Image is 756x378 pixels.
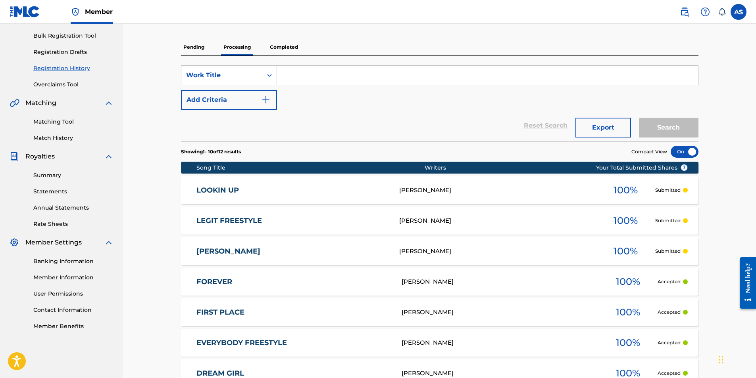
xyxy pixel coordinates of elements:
[33,32,113,40] a: Bulk Registration Tool
[33,306,113,314] a: Contact Information
[658,339,681,346] p: Accepted
[655,248,681,255] p: Submitted
[10,152,19,161] img: Royalties
[267,39,300,55] p: Completed
[700,7,710,17] img: help
[734,251,756,315] iframe: Resource Center
[71,7,80,17] img: Top Rightsholder
[616,275,640,289] span: 100 %
[25,238,82,247] span: Member Settings
[196,308,391,317] a: FIRST PLACE
[616,305,640,319] span: 100 %
[719,348,723,372] div: Drag
[697,4,713,20] div: Help
[10,6,40,17] img: MLC Logo
[33,257,113,265] a: Banking Information
[399,216,596,225] div: [PERSON_NAME]
[614,214,638,228] span: 100 %
[33,118,113,126] a: Matching Tool
[196,186,389,195] a: LOOKIN UP
[655,187,681,194] p: Submitted
[655,217,681,224] p: Submitted
[681,164,687,171] span: ?
[261,95,271,105] img: 9d2ae6d4665cec9f34b9.svg
[614,183,638,197] span: 100 %
[10,98,19,108] img: Matching
[33,187,113,196] a: Statements
[196,216,389,225] a: LEGIT FREESTYLE
[196,369,391,378] a: DREAM GIRL
[399,247,596,256] div: [PERSON_NAME]
[731,4,746,20] div: User Menu
[33,322,113,330] a: Member Benefits
[104,152,113,161] img: expand
[716,340,756,378] iframe: Chat Widget
[221,39,253,55] p: Processing
[104,238,113,247] img: expand
[33,64,113,73] a: Registration History
[196,277,391,286] a: FOREVER
[181,39,207,55] p: Pending
[181,90,277,110] button: Add Criteria
[196,247,389,256] a: [PERSON_NAME]
[181,148,241,155] p: Showing 1 - 10 of 12 results
[614,244,638,258] span: 100 %
[25,98,56,108] span: Matching
[196,164,425,172] div: Song Title
[658,370,681,377] p: Accepted
[196,338,391,347] a: EVERYBODY FREESTYLE
[186,71,258,80] div: Work Title
[399,186,596,195] div: [PERSON_NAME]
[658,309,681,316] p: Accepted
[616,336,640,350] span: 100 %
[25,152,55,161] span: Royalties
[33,204,113,212] a: Annual Statements
[402,369,598,378] div: [PERSON_NAME]
[596,164,688,172] span: Your Total Submitted Shares
[33,80,113,89] a: Overclaims Tool
[181,65,698,141] form: Search Form
[10,238,19,247] img: Member Settings
[718,8,726,16] div: Notifications
[33,134,113,142] a: Match History
[575,118,631,137] button: Export
[33,48,113,56] a: Registration Drafts
[85,7,113,16] span: Member
[425,164,621,172] div: Writers
[677,4,693,20] a: Public Search
[33,290,113,298] a: User Permissions
[658,278,681,285] p: Accepted
[33,220,113,228] a: Rate Sheets
[402,277,598,286] div: [PERSON_NAME]
[33,273,113,282] a: Member Information
[631,148,667,155] span: Compact View
[680,7,689,17] img: search
[104,98,113,108] img: expand
[402,308,598,317] div: [PERSON_NAME]
[402,338,598,347] div: [PERSON_NAME]
[33,171,113,179] a: Summary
